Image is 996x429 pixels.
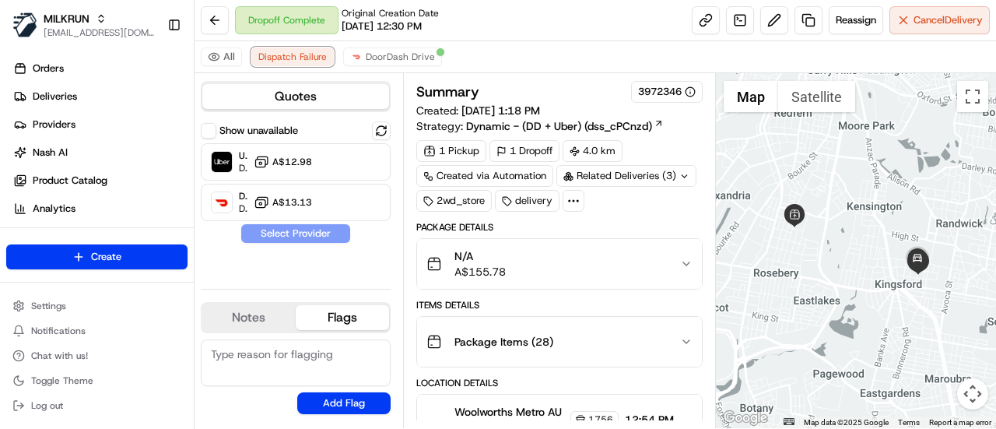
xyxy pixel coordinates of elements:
span: Settings [31,300,66,312]
span: Orders [33,62,64,76]
span: Create [91,250,121,264]
button: Add Flag [297,392,391,414]
img: Google [720,408,771,428]
button: Show satellite imagery [778,81,855,112]
h3: Summary [416,85,479,99]
a: Created via Automation [416,165,553,187]
span: Chat with us! [31,350,88,362]
button: Toggle fullscreen view [957,81,988,112]
button: MILKRUNMILKRUN[EMAIL_ADDRESS][DOMAIN_NAME] [6,6,161,44]
span: Providers [33,118,75,132]
button: Notifications [6,320,188,342]
span: 12:54 PM [625,412,674,427]
span: Reassign [836,13,876,27]
span: Analytics [33,202,75,216]
img: Uber [212,152,232,172]
button: Map camera controls [957,378,988,410]
span: Map data ©2025 Google [804,418,889,427]
a: Terms [898,418,920,427]
button: Create [6,244,188,269]
a: Deliveries [6,84,194,109]
label: Show unavailable [219,124,298,138]
span: Original Creation Date [342,7,439,19]
button: Reassign [829,6,883,34]
span: Cancel Delivery [914,13,983,27]
button: Flags [296,305,389,330]
span: A$13.13 [272,196,312,209]
a: Open this area in Google Maps (opens a new window) [720,408,771,428]
div: 1 Dropoff [489,140,559,162]
span: DoorDash Drive [366,51,435,63]
a: Product Catalog [6,168,194,193]
button: Keyboard shortcuts [784,418,794,425]
button: DoorDash Drive [343,47,442,66]
button: All [201,47,242,66]
div: Related Deliveries (3) [556,165,696,187]
button: Settings [6,295,188,317]
a: Orders [6,56,194,81]
button: A$12.98 [254,154,312,170]
button: Quotes [202,84,389,109]
button: Log out [6,395,188,417]
span: Package Items ( 28 ) [454,334,553,350]
button: Toggle Theme [6,370,188,392]
span: [DATE] 12:30 PM [342,19,422,33]
a: Report a map error [929,418,991,427]
span: Product Catalog [33,174,107,188]
span: Dropoff ETA 53 minutes [239,202,247,215]
span: Dropoff ETA 24 minutes [239,162,247,174]
span: A$12.98 [272,156,312,168]
button: [EMAIL_ADDRESS][DOMAIN_NAME] [44,26,155,39]
a: Dynamic - (DD + Uber) (dss_cPCnzd) [466,118,664,134]
span: Uber [239,149,247,162]
div: Strategy: [416,118,664,134]
span: N/A [454,248,506,264]
span: Dynamic - (DD + Uber) (dss_cPCnzd) [466,118,652,134]
div: Items Details [416,299,703,311]
span: A$155.78 [454,264,506,280]
button: N/AA$155.78 [417,239,702,289]
div: 1 Pickup [416,140,486,162]
span: DoorDash Drive [239,190,247,202]
button: MILKRUN [44,11,89,26]
button: Show street map [724,81,778,112]
a: Nash AI [6,140,194,165]
div: 4.0 km [563,140,622,162]
button: Chat with us! [6,345,188,367]
button: Notes [202,305,296,330]
button: A$13.13 [254,195,312,210]
img: doordash_logo_v2.png [350,51,363,63]
span: 1756 [588,413,613,426]
button: Package Items (28) [417,317,702,367]
div: Location Details [416,377,703,389]
span: Dispatch Failure [258,51,327,63]
span: Deliveries [33,90,77,104]
span: Nash AI [33,146,68,160]
a: Analytics [6,196,194,221]
img: MILKRUN [12,12,37,37]
div: 1 [902,244,933,275]
button: 3972346 [638,85,696,99]
span: Notifications [31,325,86,337]
span: [DATE] 1:18 PM [461,104,540,118]
span: Created: [416,103,540,118]
div: 2wd_store [416,190,492,212]
button: Dispatch Failure [251,47,334,66]
a: Providers [6,112,194,137]
div: delivery [495,190,559,212]
span: Log out [31,399,63,412]
div: Package Details [416,221,703,234]
button: CancelDelivery [889,6,990,34]
span: Toggle Theme [31,374,93,387]
img: DoorDash Drive [212,192,232,213]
